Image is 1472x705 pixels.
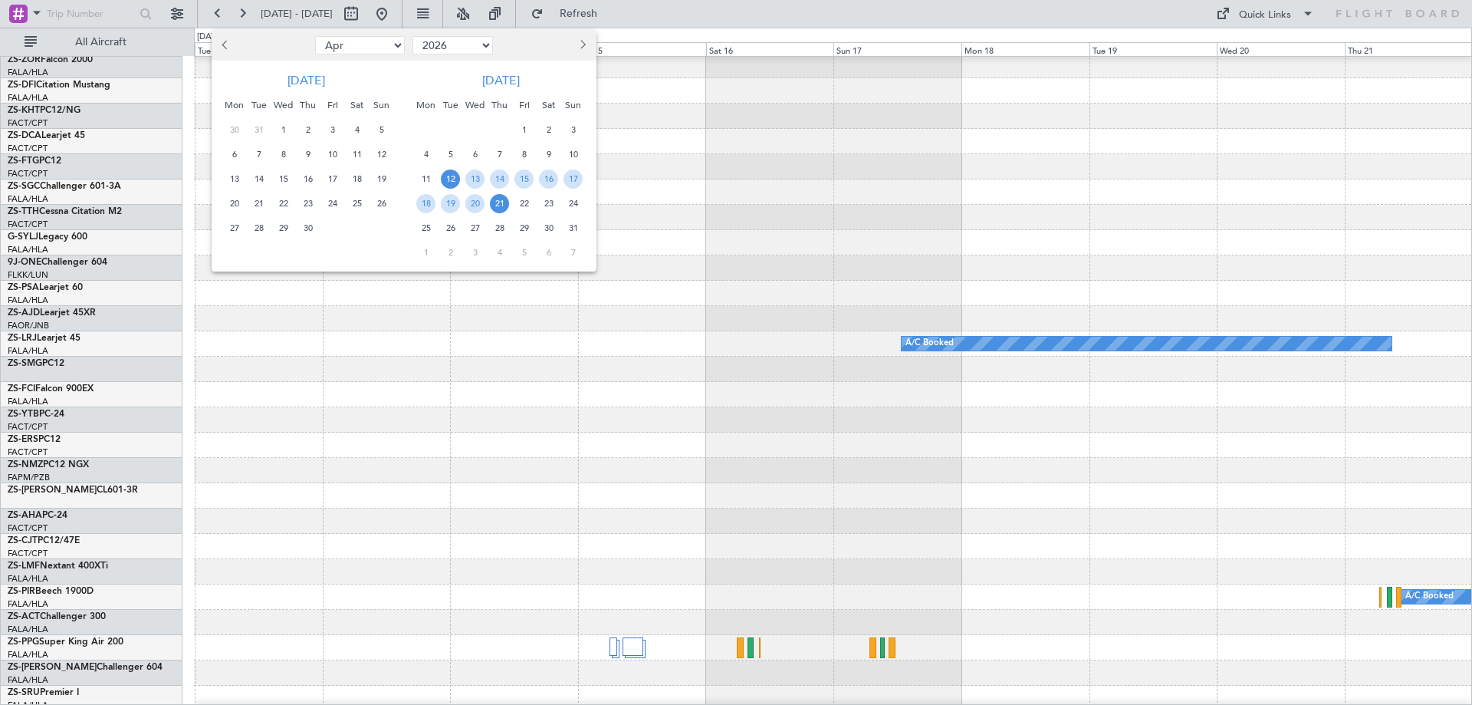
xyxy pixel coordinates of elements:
span: 4 [416,145,435,164]
span: 13 [225,170,244,189]
span: 26 [372,194,391,213]
div: 10-5-2026 [561,142,586,166]
div: 23-5-2026 [537,191,561,216]
span: 30 [298,219,317,238]
span: 18 [416,194,435,213]
div: 11-5-2026 [414,166,439,191]
div: 4-5-2026 [414,142,439,166]
span: 2 [539,120,558,140]
div: 30-5-2026 [537,216,561,240]
div: 1-6-2026 [414,240,439,265]
div: 5-6-2026 [512,240,537,265]
button: Previous month [218,33,235,58]
div: 24-5-2026 [561,191,586,216]
span: 11 [416,170,435,189]
span: 19 [372,170,391,189]
span: 20 [465,194,485,213]
div: 11-4-2026 [345,142,370,166]
span: 16 [539,170,558,189]
span: 1 [274,120,293,140]
div: 4-6-2026 [488,240,512,265]
div: 15-5-2026 [512,166,537,191]
span: 26 [441,219,460,238]
span: 17 [563,170,583,189]
div: 1-5-2026 [512,117,537,142]
div: 9-5-2026 [537,142,561,166]
span: 3 [465,243,485,262]
div: 24-4-2026 [320,191,345,216]
div: 31-5-2026 [561,216,586,240]
div: 2-5-2026 [537,117,561,142]
div: 4-4-2026 [345,117,370,142]
span: 9 [539,145,558,164]
span: 24 [563,194,583,213]
span: 23 [298,194,317,213]
div: 7-4-2026 [247,142,271,166]
span: 22 [514,194,534,213]
span: 10 [323,145,342,164]
span: 19 [441,194,460,213]
div: Fri [320,93,345,117]
div: 22-5-2026 [512,191,537,216]
div: 31-3-2026 [247,117,271,142]
div: 30-4-2026 [296,216,320,240]
span: 3 [563,120,583,140]
span: 31 [563,219,583,238]
div: Thu [488,93,512,117]
div: 27-4-2026 [222,216,247,240]
span: 25 [416,219,435,238]
div: 9-4-2026 [296,142,320,166]
div: 14-5-2026 [488,166,512,191]
span: 7 [563,243,583,262]
span: 2 [298,120,317,140]
div: Tue [247,93,271,117]
span: 6 [539,243,558,262]
div: 17-5-2026 [561,166,586,191]
button: Next month [573,33,590,58]
span: 1 [416,243,435,262]
div: 20-4-2026 [222,191,247,216]
span: 8 [514,145,534,164]
span: 4 [347,120,366,140]
div: 18-4-2026 [345,166,370,191]
span: 6 [465,145,485,164]
div: 26-4-2026 [370,191,394,216]
div: 2-4-2026 [296,117,320,142]
div: 23-4-2026 [296,191,320,216]
div: 13-5-2026 [463,166,488,191]
select: Select year [412,36,493,54]
div: 8-5-2026 [512,142,537,166]
div: Thu [296,93,320,117]
div: 16-5-2026 [537,166,561,191]
span: 2 [441,243,460,262]
div: Mon [414,93,439,117]
span: 1 [514,120,534,140]
div: 21-4-2026 [247,191,271,216]
div: 6-5-2026 [463,142,488,166]
span: 31 [249,120,268,140]
div: 13-4-2026 [222,166,247,191]
div: 5-4-2026 [370,117,394,142]
span: 14 [249,170,268,189]
span: 15 [274,170,293,189]
div: 2-6-2026 [439,240,463,265]
span: 4 [490,243,509,262]
div: Tue [439,93,463,117]
div: 20-5-2026 [463,191,488,216]
div: 25-4-2026 [345,191,370,216]
span: 9 [298,145,317,164]
div: Wed [271,93,296,117]
span: 3 [323,120,342,140]
div: Sat [345,93,370,117]
div: 28-4-2026 [247,216,271,240]
span: 21 [490,194,509,213]
div: 10-4-2026 [320,142,345,166]
span: 28 [249,219,268,238]
div: 6-4-2026 [222,142,247,166]
span: 20 [225,194,244,213]
span: 5 [372,120,391,140]
div: 19-4-2026 [370,166,394,191]
div: 14-4-2026 [247,166,271,191]
div: Sun [561,93,586,117]
div: 21-5-2026 [488,191,512,216]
